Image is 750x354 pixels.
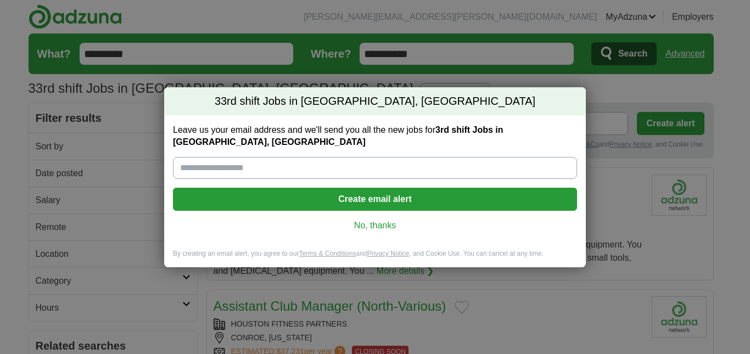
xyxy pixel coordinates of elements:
[164,249,586,267] div: By creating an email alert, you agree to our and , and Cookie Use. You can cancel at any time.
[182,220,568,232] a: No, thanks
[173,124,577,148] label: Leave us your email address and we'll send you all the new jobs for
[173,188,577,211] button: Create email alert
[367,250,410,257] a: Privacy Notice
[215,94,221,109] span: 3
[299,250,356,257] a: Terms & Conditions
[164,87,586,116] h2: 3rd shift Jobs in [GEOGRAPHIC_DATA], [GEOGRAPHIC_DATA]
